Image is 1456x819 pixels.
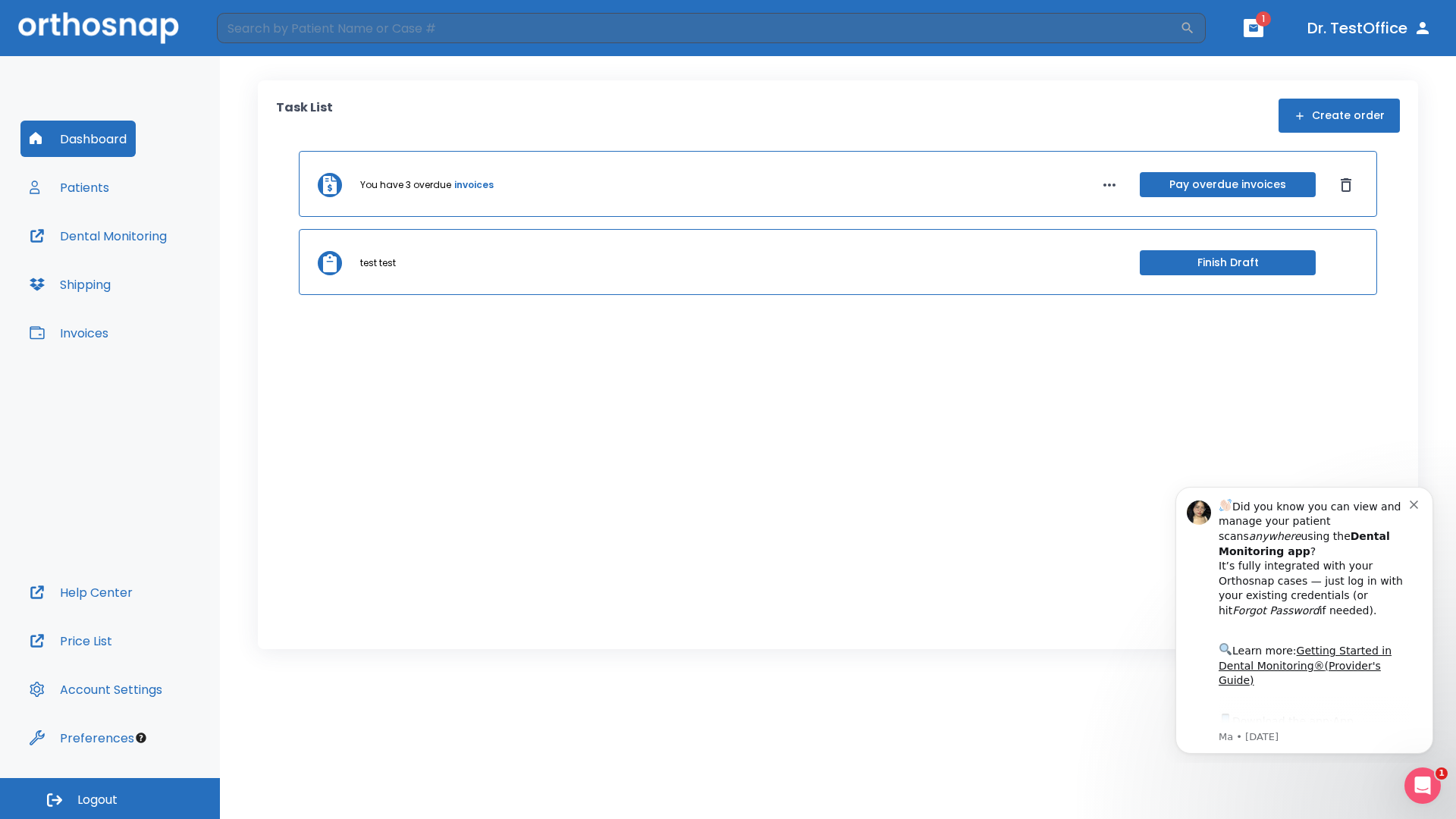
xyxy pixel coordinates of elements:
[20,315,118,351] button: Invoices
[20,623,121,659] button: Price List
[1301,14,1438,42] button: Dr. TestOffice
[66,257,257,271] p: Message from Ma, sent 4w ago
[20,121,136,157] button: Dashboard
[66,238,257,315] div: Download the app: | ​ Let us know if you need help getting started!
[20,574,142,610] button: Help Center
[1256,11,1271,27] span: 1
[360,178,451,192] p: You have 3 overdue
[20,720,143,756] button: Preferences
[20,671,171,708] button: Account Settings
[1404,767,1441,804] iframe: Intercom live chat
[360,256,396,270] p: test test
[1334,173,1358,197] button: Dismiss
[1140,250,1316,275] button: Finish Draft
[1153,473,1456,763] iframe: Intercom notifications message
[217,13,1180,43] input: Search by Patient Name or Case #
[1140,172,1316,197] button: Pay overdue invoices
[77,792,118,808] span: Logout
[134,731,148,745] div: Tooltip anchor
[257,24,269,36] button: Dismiss notification
[66,242,201,269] a: App Store
[20,266,120,303] button: Shipping
[18,12,179,43] img: Orthosnap
[1436,767,1448,780] span: 1
[20,218,176,254] button: Dental Monitoring
[454,178,494,192] a: invoices
[20,169,118,206] button: Patients
[1279,99,1400,133] button: Create order
[276,99,333,133] p: Task List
